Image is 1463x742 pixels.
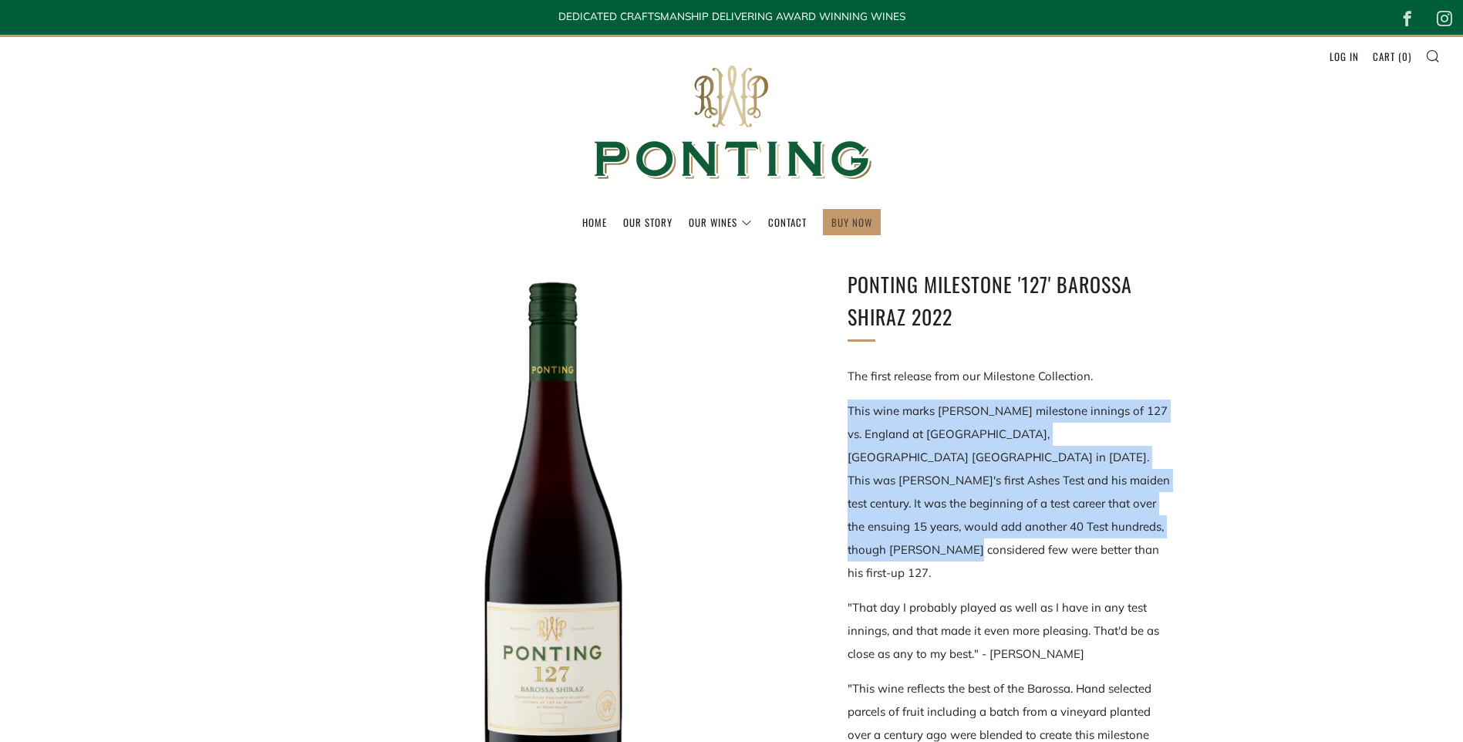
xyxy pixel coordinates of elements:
a: Contact [768,210,807,234]
a: Cart (0) [1373,44,1411,69]
a: Log in [1330,44,1359,69]
p: This wine marks [PERSON_NAME] milestone innings of 127 vs. England at [GEOGRAPHIC_DATA], [GEOGRAP... [848,400,1171,585]
p: The first release from our Milestone Collection. [848,365,1171,388]
a: BUY NOW [831,210,872,234]
a: Our Wines [689,210,752,234]
img: Ponting Wines [578,37,886,209]
span: 0 [1402,49,1408,64]
h1: Ponting Milestone '127' Barossa Shiraz 2022 [848,268,1171,332]
a: Our Story [623,210,673,234]
a: Home [582,210,607,234]
p: "That day I probably played as well as I have in any test innings, and that made it even more ple... [848,596,1171,666]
